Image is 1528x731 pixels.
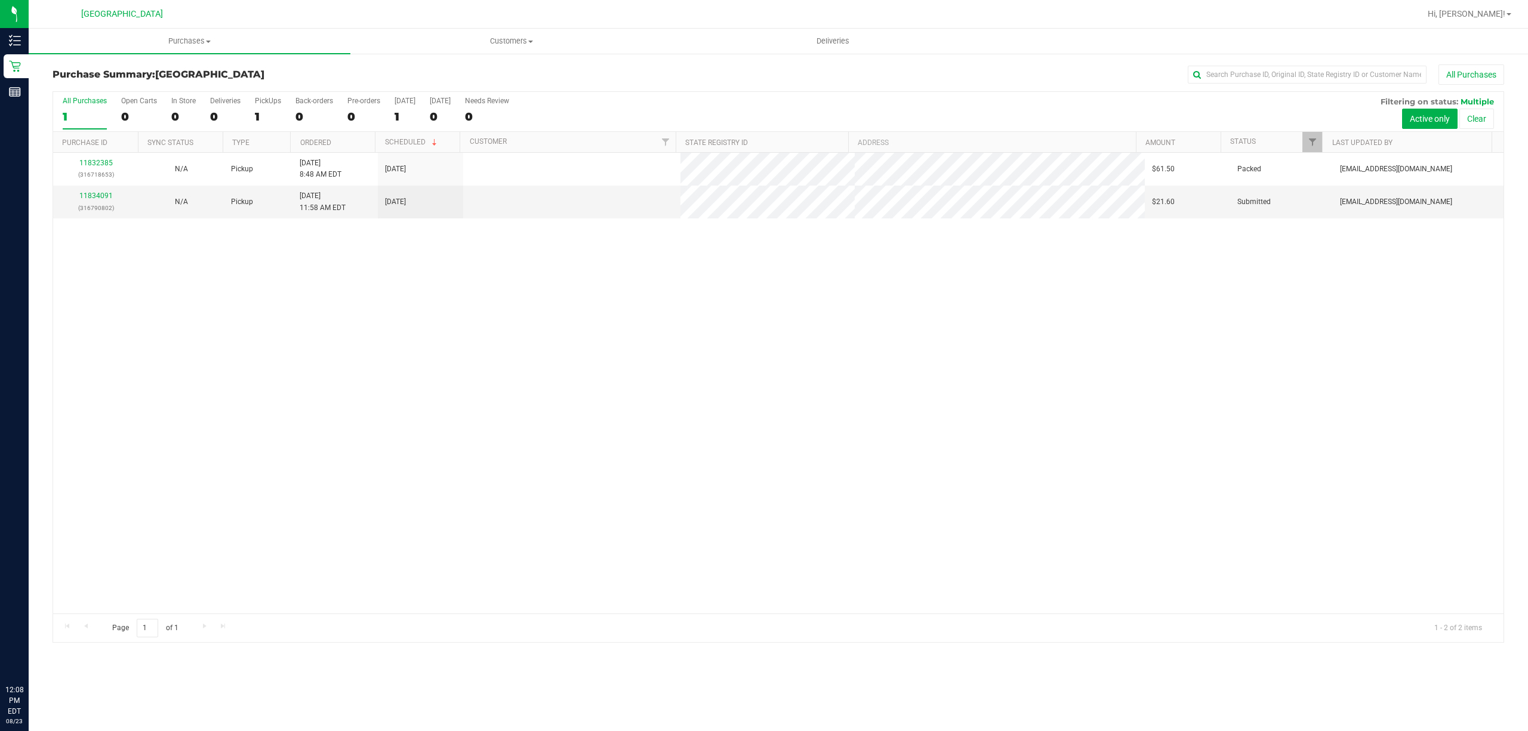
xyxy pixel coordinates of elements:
inline-svg: Inventory [9,35,21,47]
div: 0 [347,110,380,124]
a: Purchase ID [62,138,107,147]
div: 1 [255,110,281,124]
a: Deliveries [672,29,994,54]
span: Hi, [PERSON_NAME]! [1428,9,1505,18]
p: 08/23 [5,717,23,726]
inline-svg: Retail [9,60,21,72]
div: Deliveries [210,97,241,105]
span: [GEOGRAPHIC_DATA] [155,69,264,80]
span: Not Applicable [175,165,188,173]
div: 0 [210,110,241,124]
a: Filter [1302,132,1322,152]
span: $61.50 [1152,164,1175,175]
a: Customers [350,29,672,54]
a: State Registry ID [685,138,748,147]
div: 0 [121,110,157,124]
a: Ordered [300,138,331,147]
a: Sync Status [147,138,193,147]
div: 0 [171,110,196,124]
span: Not Applicable [175,198,188,206]
p: (316790802) [60,202,131,214]
div: Open Carts [121,97,157,105]
p: (316718653) [60,169,131,180]
a: Status [1230,137,1256,146]
a: Customer [470,137,507,146]
div: [DATE] [430,97,451,105]
span: Purchases [29,36,350,47]
span: 1 - 2 of 2 items [1425,619,1492,637]
a: Purchases [29,29,350,54]
button: N/A [175,164,188,175]
span: [DATE] 8:48 AM EDT [300,158,341,180]
a: Last Updated By [1332,138,1393,147]
span: Pickup [231,164,253,175]
div: PickUps [255,97,281,105]
a: Filter [656,132,676,152]
span: [DATE] 11:58 AM EDT [300,190,346,213]
div: Needs Review [465,97,509,105]
th: Address [848,132,1136,153]
p: 12:08 PM EDT [5,684,23,717]
button: Clear [1459,109,1494,129]
input: Search Purchase ID, Original ID, State Registry ID or Customer Name... [1188,66,1427,84]
span: Multiple [1461,97,1494,106]
button: Active only [1402,109,1458,129]
button: All Purchases [1438,64,1504,85]
a: Scheduled [385,138,439,146]
span: Pickup [231,196,253,208]
span: [GEOGRAPHIC_DATA] [81,9,163,19]
span: Deliveries [800,36,865,47]
div: All Purchases [63,97,107,105]
span: [EMAIL_ADDRESS][DOMAIN_NAME] [1340,164,1452,175]
div: In Store [171,97,196,105]
iframe: Resource center unread badge [35,634,50,648]
inline-svg: Reports [9,86,21,98]
span: [DATE] [385,196,406,208]
a: 11832385 [79,159,113,167]
div: [DATE] [395,97,415,105]
span: Customers [351,36,671,47]
span: Page of 1 [102,619,188,637]
div: Pre-orders [347,97,380,105]
span: [EMAIL_ADDRESS][DOMAIN_NAME] [1340,196,1452,208]
div: 0 [295,110,333,124]
a: Type [232,138,249,147]
button: N/A [175,196,188,208]
div: 0 [465,110,509,124]
h3: Purchase Summary: [53,69,537,80]
a: Amount [1145,138,1175,147]
div: Back-orders [295,97,333,105]
div: 1 [63,110,107,124]
span: Packed [1237,164,1261,175]
span: Filtering on status: [1381,97,1458,106]
span: Submitted [1237,196,1271,208]
iframe: Resource center [12,636,48,671]
a: 11834091 [79,192,113,200]
span: $21.60 [1152,196,1175,208]
span: [DATE] [385,164,406,175]
div: 1 [395,110,415,124]
div: 0 [430,110,451,124]
input: 1 [137,619,158,637]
